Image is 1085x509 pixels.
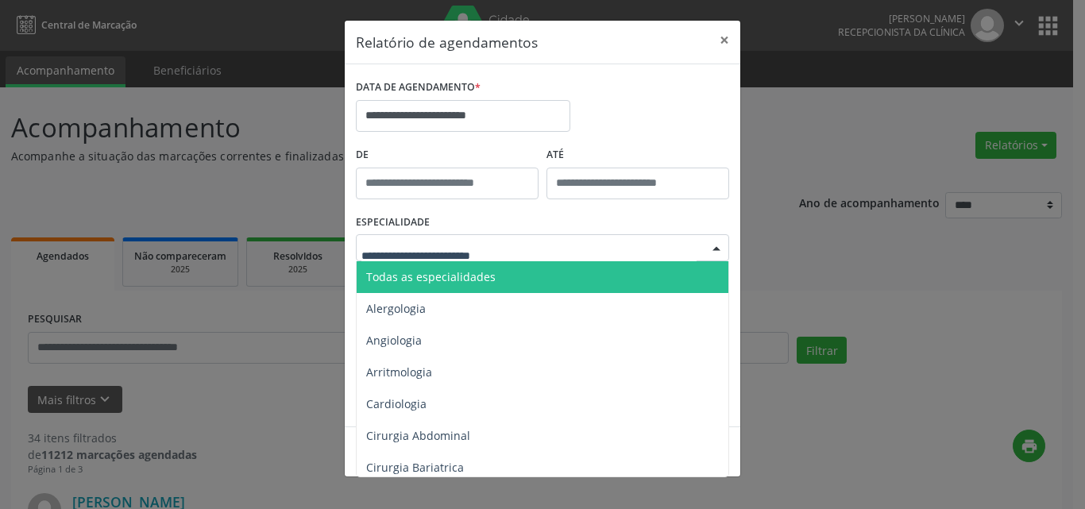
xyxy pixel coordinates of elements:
[356,32,538,52] h5: Relatório de agendamentos
[366,269,496,284] span: Todas as especialidades
[546,143,729,168] label: ATÉ
[356,143,539,168] label: De
[356,210,430,235] label: ESPECIALIDADE
[366,364,432,380] span: Arritmologia
[366,301,426,316] span: Alergologia
[356,75,481,100] label: DATA DE AGENDAMENTO
[366,333,422,348] span: Angiologia
[709,21,740,60] button: Close
[366,428,470,443] span: Cirurgia Abdominal
[366,460,464,475] span: Cirurgia Bariatrica
[366,396,427,411] span: Cardiologia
